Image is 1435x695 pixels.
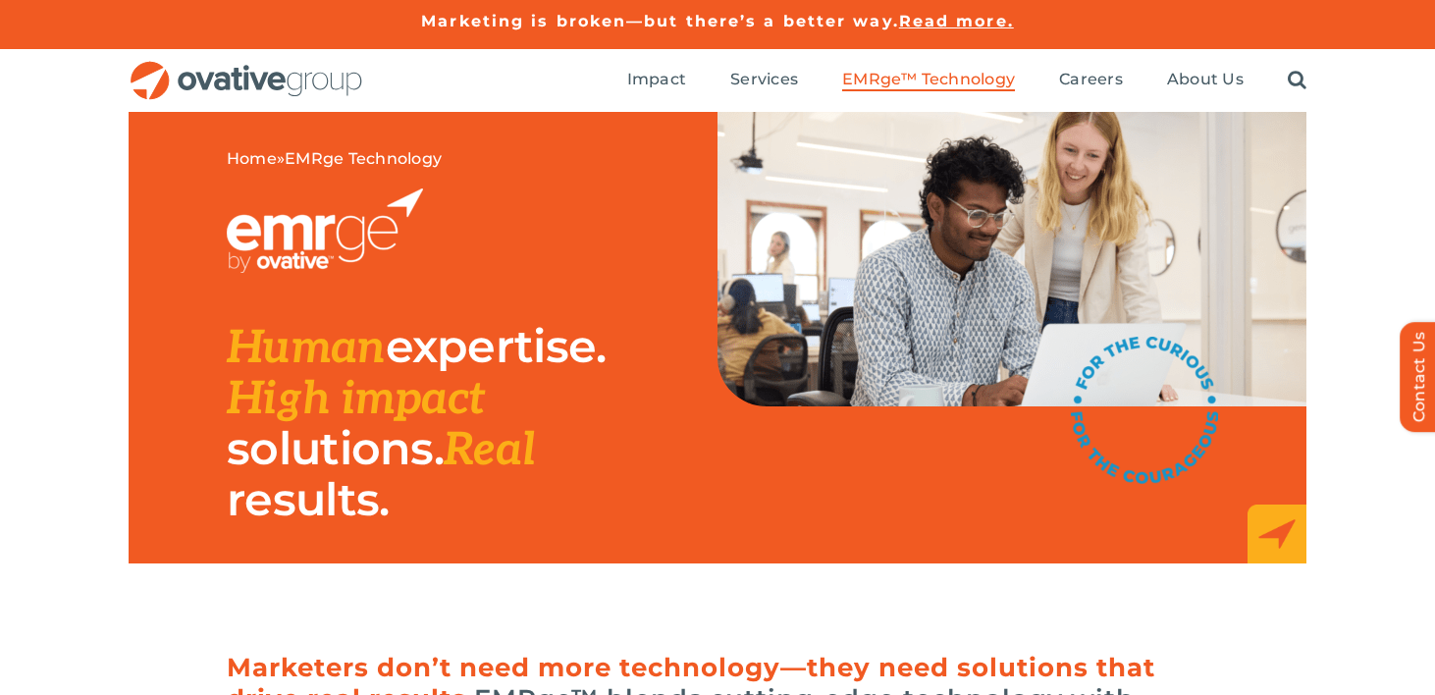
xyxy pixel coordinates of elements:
a: OG_Full_horizontal_RGB [129,59,364,78]
span: solutions. [227,420,444,476]
img: EMRGE_RGB_wht [227,188,423,273]
a: Search [1288,70,1306,91]
img: EMRge Landing Page Header Image [717,112,1306,406]
a: Services [730,70,798,91]
span: About Us [1167,70,1244,89]
span: EMRge™ Technology [842,70,1015,89]
a: Home [227,149,277,168]
span: Careers [1059,70,1123,89]
span: expertise. [386,318,607,374]
span: EMRge Technology [285,149,442,168]
nav: Menu [627,49,1306,112]
a: Impact [627,70,686,91]
span: results. [227,471,389,527]
span: High impact [227,372,485,427]
span: Services [730,70,798,89]
a: Careers [1059,70,1123,91]
span: » [227,149,442,169]
span: Human [227,321,386,376]
a: EMRge™ Technology [842,70,1015,91]
span: Real [444,423,535,478]
span: Impact [627,70,686,89]
a: Read more. [899,12,1014,30]
img: EMRge_HomePage_Elements_Arrow Box [1248,505,1306,563]
a: Marketing is broken—but there’s a better way. [421,12,899,30]
a: About Us [1167,70,1244,91]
